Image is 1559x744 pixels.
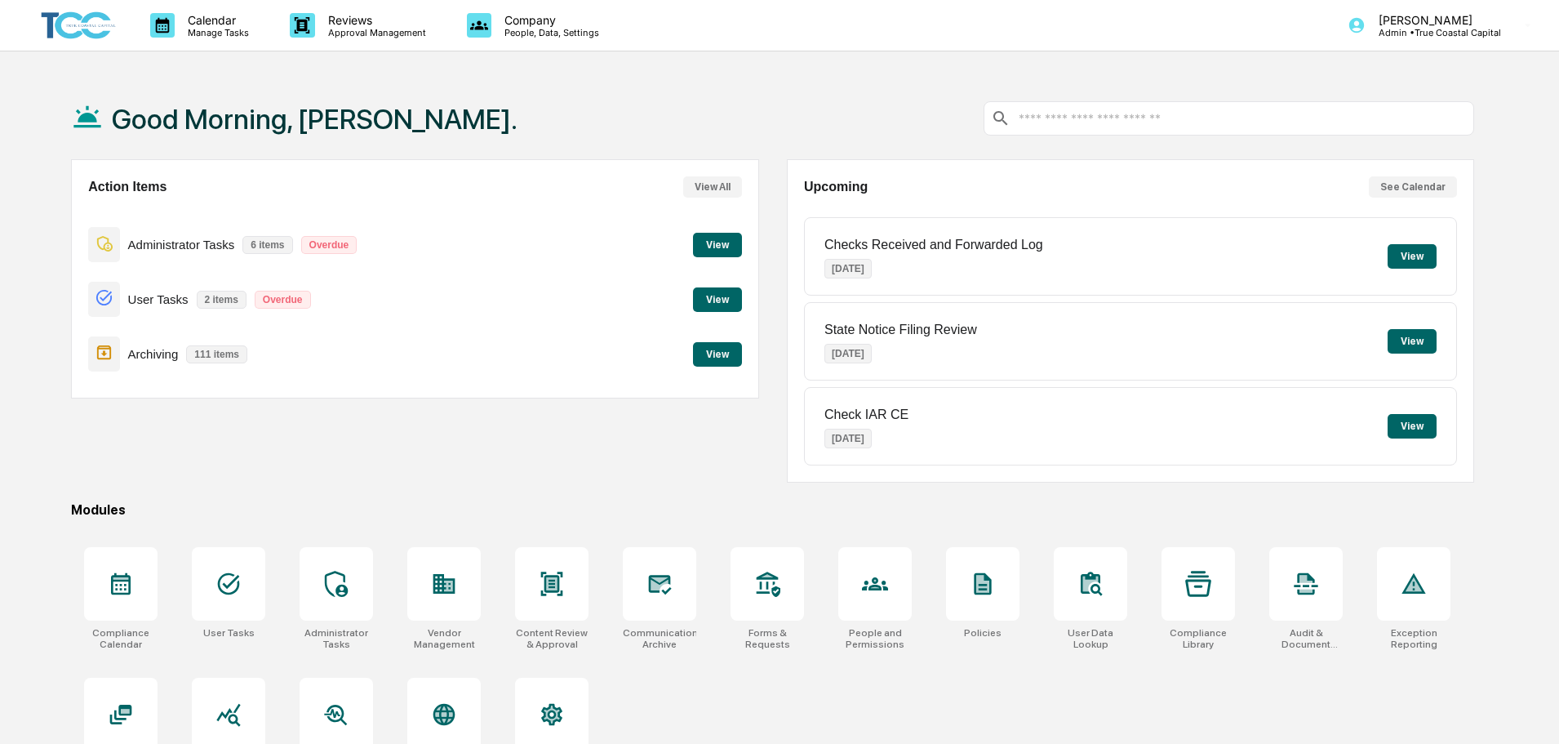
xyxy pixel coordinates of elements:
[1161,627,1235,650] div: Compliance Library
[1269,627,1343,650] div: Audit & Document Logs
[186,345,247,363] p: 111 items
[1388,329,1437,354] button: View
[683,176,742,198] button: View All
[804,180,868,194] h2: Upcoming
[824,408,908,422] p: Check IAR CE
[693,233,742,257] button: View
[128,238,235,252] p: Administrator Tasks
[693,342,742,367] button: View
[128,292,189,306] p: User Tasks
[84,627,158,650] div: Compliance Calendar
[824,344,872,363] p: [DATE]
[491,13,607,27] p: Company
[255,291,311,309] p: Overdue
[693,291,742,306] a: View
[128,347,179,361] p: Archiving
[824,259,872,278] p: [DATE]
[88,180,167,194] h2: Action Items
[693,236,742,252] a: View
[197,291,247,309] p: 2 items
[515,627,589,650] div: Content Review & Approval
[491,27,607,38] p: People, Data, Settings
[175,13,257,27] p: Calendar
[824,429,872,448] p: [DATE]
[623,627,696,650] div: Communications Archive
[1369,176,1457,198] button: See Calendar
[731,627,804,650] div: Forms & Requests
[964,627,1002,639] div: Policies
[693,287,742,312] button: View
[175,27,257,38] p: Manage Tasks
[112,103,517,136] h1: Good Morning, [PERSON_NAME].
[39,9,118,42] img: logo
[71,502,1474,518] div: Modules
[301,236,358,254] p: Overdue
[203,627,255,639] div: User Tasks
[1366,13,1501,27] p: [PERSON_NAME]
[315,13,434,27] p: Reviews
[838,627,912,650] div: People and Permissions
[824,323,977,337] p: State Notice Filing Review
[1366,27,1501,38] p: Admin • True Coastal Capital
[315,27,434,38] p: Approval Management
[300,627,373,650] div: Administrator Tasks
[693,345,742,361] a: View
[1388,414,1437,439] button: View
[407,627,481,650] div: Vendor Management
[1054,627,1127,650] div: User Data Lookup
[1377,627,1450,650] div: Exception Reporting
[824,238,1043,252] p: Checks Received and Forwarded Log
[1388,244,1437,269] button: View
[242,236,292,254] p: 6 items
